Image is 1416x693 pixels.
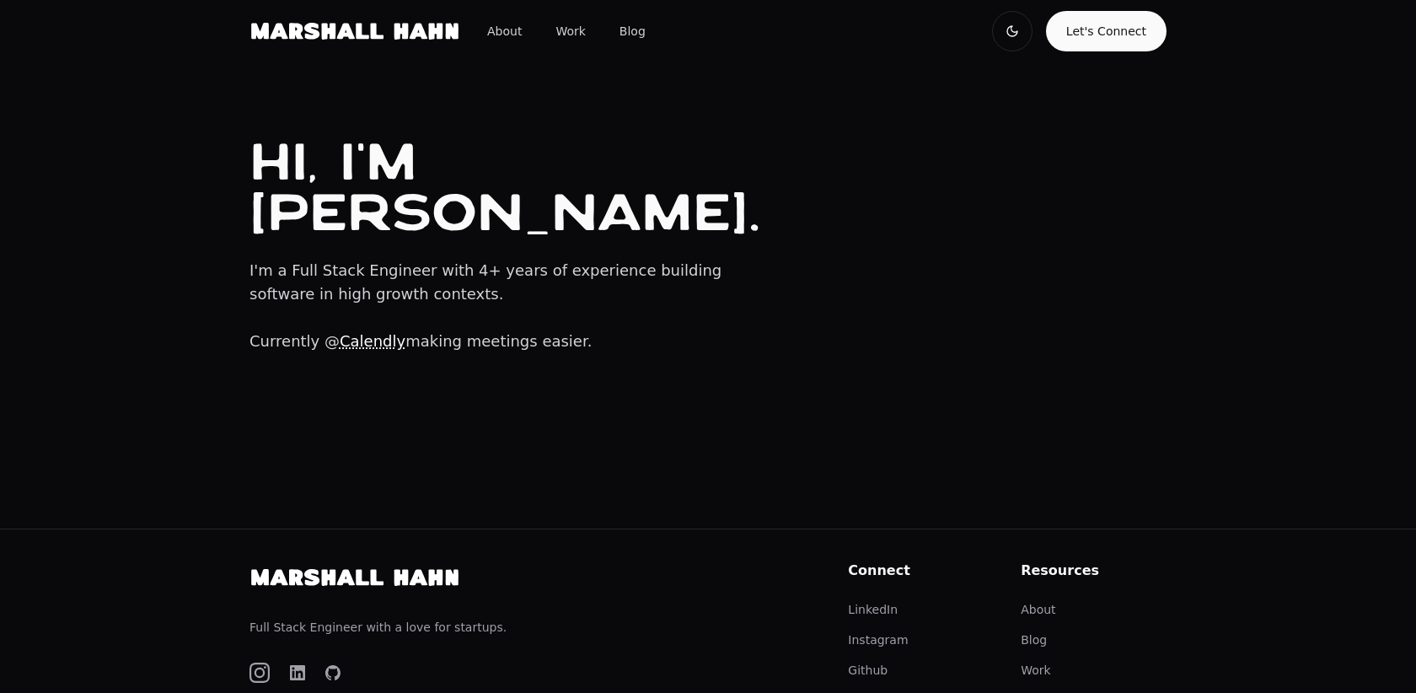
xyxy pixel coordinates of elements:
a: About [1021,603,1055,616]
img: Marshall Hahn [249,556,460,599]
a: Follow us on LinkedIn [290,665,305,680]
a: Link to Work [542,16,598,46]
p: I'm a Full Stack Engineer with 4+ years of experience building software in high growth contexts. ... [249,259,760,353]
a: Follow us on Instagram [249,663,270,683]
img: Marshall Hahn [249,10,460,52]
a: Follow us on Github [325,665,341,680]
a: Link to About [474,16,535,46]
p: Full Stack Engineer with a love for startups. [249,619,507,636]
a: Blog [1021,633,1047,647]
a: Work [1021,663,1050,677]
a: Github [848,663,888,677]
a: Link to Blog [606,16,659,46]
a: LinkedIn [848,603,898,616]
h3: Resources [1021,561,1099,581]
h1: Hi, I'm [PERSON_NAME]. [249,144,760,245]
nav: Main [474,16,659,46]
a: Navigate to Let's Connect [1046,11,1167,51]
a: Link to https://calendly.com [340,332,405,350]
h3: Connect [848,561,926,581]
a: Instagram [848,633,908,647]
